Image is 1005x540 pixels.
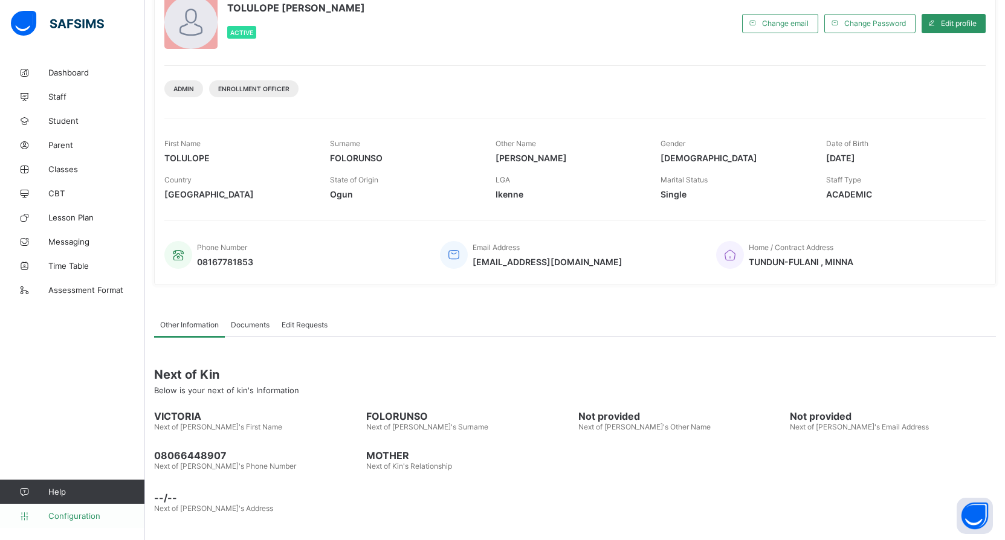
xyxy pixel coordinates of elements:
span: Marital Status [661,175,708,184]
span: Not provided [578,410,784,422]
span: TOLULOPE [164,153,312,163]
span: Configuration [48,511,144,521]
span: Change email [762,19,809,28]
span: Country [164,175,192,184]
span: Below is your next of kin's Information [154,385,299,395]
span: Admin [173,85,194,92]
span: [DEMOGRAPHIC_DATA] [661,153,808,163]
span: Ikenne [496,189,643,199]
span: Next of [PERSON_NAME]'s Other Name [578,422,711,431]
img: safsims [11,11,104,36]
span: Parent [48,140,145,150]
span: Gender [661,139,685,148]
span: Not provided [790,410,996,422]
span: Documents [231,320,270,329]
span: Change Password [844,19,906,28]
span: Dashboard [48,68,145,77]
span: Ogun [330,189,477,199]
span: [GEOGRAPHIC_DATA] [164,189,312,199]
span: Help [48,487,144,497]
span: ACADEMIC [826,189,974,199]
span: State of Origin [330,175,378,184]
span: Edit profile [941,19,977,28]
span: Other Information [160,320,219,329]
span: LGA [496,175,510,184]
span: Active [230,29,253,36]
span: First Name [164,139,201,148]
span: Student [48,116,145,126]
span: [EMAIL_ADDRESS][DOMAIN_NAME] [473,257,622,267]
span: [PERSON_NAME] [496,153,643,163]
span: Enrollment Officer [218,85,289,92]
span: Single [661,189,808,199]
span: Next of [PERSON_NAME]'s Phone Number [154,461,296,471]
span: Surname [330,139,360,148]
span: Classes [48,164,145,174]
span: Home / Contract Address [749,243,833,252]
span: Date of Birth [826,139,868,148]
span: CBT [48,188,145,198]
span: Next of Kin's Relationship [366,461,452,471]
span: Next of [PERSON_NAME]'s Surname [366,422,488,431]
span: Next of [PERSON_NAME]'s First Name [154,422,282,431]
span: Staff Type [826,175,861,184]
span: Next of Kin [154,367,996,382]
span: Messaging [48,237,145,246]
span: --/-- [154,492,996,504]
span: Other Name [496,139,536,148]
span: FOLORUNSO [330,153,477,163]
span: Next of [PERSON_NAME]'s Address [154,504,273,513]
span: Assessment Format [48,285,145,295]
button: Open asap [957,498,993,534]
span: TUNDUN-FULANI , MINNA [749,257,853,267]
span: Email Address [473,243,520,252]
span: MOTHER [366,449,572,461]
span: VICTORIA [154,410,360,422]
span: Next of [PERSON_NAME]'s Email Address [790,422,929,431]
span: TOLULOPE [PERSON_NAME] [227,2,365,14]
span: Lesson Plan [48,213,145,222]
span: [DATE] [826,153,974,163]
span: Staff [48,92,145,101]
span: 08066448907 [154,449,360,461]
span: FOLORUNSO [366,410,572,422]
span: Phone Number [197,243,247,252]
span: Time Table [48,261,145,271]
span: Edit Requests [282,320,328,329]
span: 08167781853 [197,257,253,267]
